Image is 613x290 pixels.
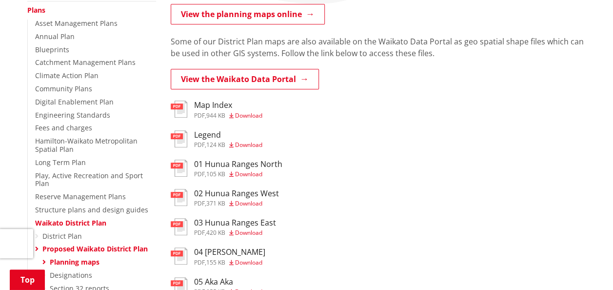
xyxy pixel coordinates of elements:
a: Climate Action Plan [35,71,99,80]
div: , [194,260,265,266]
a: Proposed Waikato District Plan [42,244,148,253]
img: document-pdf.svg [171,218,187,235]
a: 01 Hunua Ranges North pdf,105 KB Download [171,160,282,177]
span: Download [235,141,262,149]
a: Blueprints [35,45,69,54]
h3: 01 Hunua Ranges North [194,160,282,169]
a: Planning maps [50,257,99,267]
h3: 05 Aka Aka [194,277,262,287]
a: 03 Hunua Ranges East pdf,420 KB Download [171,218,276,236]
h3: 02 Hunua Ranges West [194,189,279,198]
div: , [194,142,262,148]
span: pdf [194,170,205,178]
span: Download [235,111,262,120]
span: 420 KB [206,228,225,237]
h3: Legend [194,130,262,140]
div: , [194,201,279,207]
span: Download [235,228,262,237]
img: document-pdf.svg [171,189,187,206]
a: 02 Hunua Ranges West pdf,371 KB Download [171,189,279,207]
a: Reserve Management Plans [35,192,126,201]
h3: Map Index [194,101,262,110]
img: document-pdf.svg [171,160,187,177]
a: Plans [27,5,45,15]
div: , [194,113,262,119]
a: View the planning maps online [171,4,325,24]
span: pdf [194,199,205,207]
a: Structure plans and design guides [35,205,148,214]
a: Designations [50,270,92,280]
a: Top [10,269,45,290]
a: Waikato District Plan [35,218,106,228]
img: document-pdf.svg [171,101,187,118]
a: Fees and charges [35,123,92,132]
span: 371 KB [206,199,225,207]
a: Play, Active Recreation and Sport Plan [35,171,143,188]
span: pdf [194,141,205,149]
span: pdf [194,258,205,267]
a: View the Waikato Data Portal [171,69,319,89]
p: Some of our District Plan maps are also available on the Waikato Data Portal as geo spatial shape... [171,36,586,59]
span: pdf [194,228,205,237]
a: District Plan [42,231,82,241]
a: Long Term Plan [35,158,86,167]
span: 155 KB [206,258,225,267]
h3: 04 [PERSON_NAME] [194,248,265,257]
a: Asset Management Plans [35,19,118,28]
img: document-pdf.svg [171,130,187,147]
img: document-pdf.svg [171,248,187,265]
a: Hamilton-Waikato Metropolitan Spatial Plan [35,136,138,154]
span: Download [235,258,262,267]
a: 04 [PERSON_NAME] pdf,155 KB Download [171,248,265,265]
a: Catchment Management Plans [35,58,136,67]
span: 944 KB [206,111,225,120]
a: Community Plans [35,84,92,93]
a: Annual Plan [35,32,75,41]
h3: 03 Hunua Ranges East [194,218,276,228]
span: Download [235,199,262,207]
a: Digital Enablement Plan [35,97,114,106]
span: Download [235,170,262,178]
a: Map Index pdf,944 KB Download [171,101,262,118]
a: Legend pdf,124 KB Download [171,130,262,148]
div: , [194,230,276,236]
div: , [194,171,282,177]
a: Engineering Standards [35,110,110,120]
iframe: Messenger Launcher [568,249,603,284]
span: 105 KB [206,170,225,178]
span: 124 KB [206,141,225,149]
span: pdf [194,111,205,120]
